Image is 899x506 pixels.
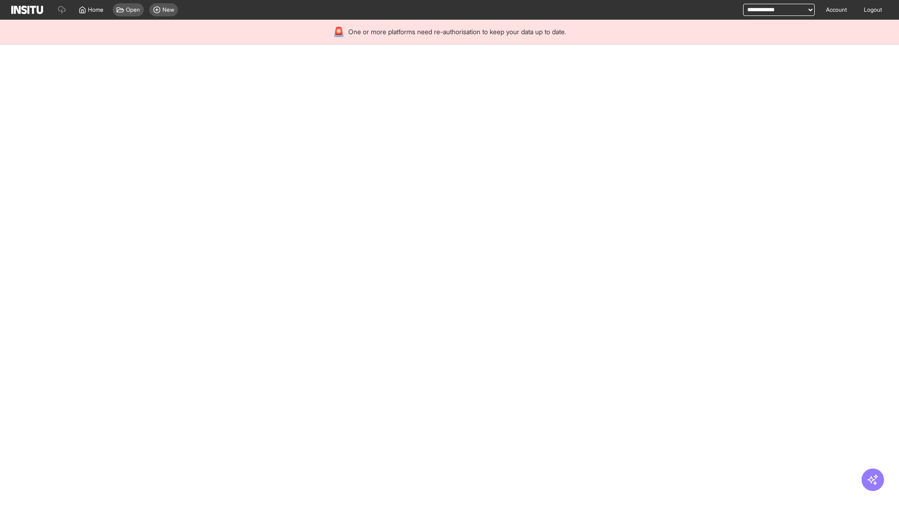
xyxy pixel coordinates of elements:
[162,6,174,14] span: New
[88,6,103,14] span: Home
[348,27,566,37] span: One or more platforms need re-authorisation to keep your data up to date.
[333,25,345,38] div: 🚨
[126,6,140,14] span: Open
[11,6,43,14] img: Logo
